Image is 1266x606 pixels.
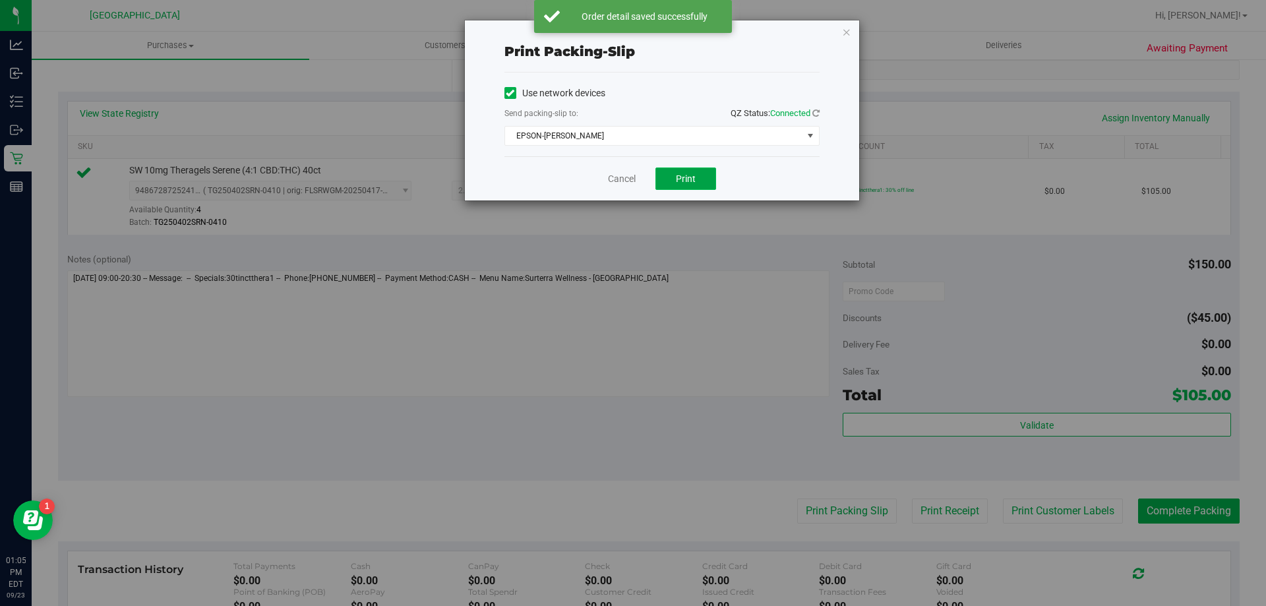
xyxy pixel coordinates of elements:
[504,107,578,119] label: Send packing-slip to:
[731,108,820,118] span: QZ Status:
[567,10,722,23] div: Order detail saved successfully
[676,173,696,184] span: Print
[608,172,636,186] a: Cancel
[655,167,716,190] button: Print
[39,499,55,514] iframe: Resource center unread badge
[802,127,818,145] span: select
[505,127,802,145] span: EPSON-[PERSON_NAME]
[13,500,53,540] iframe: Resource center
[504,86,605,100] label: Use network devices
[770,108,810,118] span: Connected
[504,44,635,59] span: Print packing-slip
